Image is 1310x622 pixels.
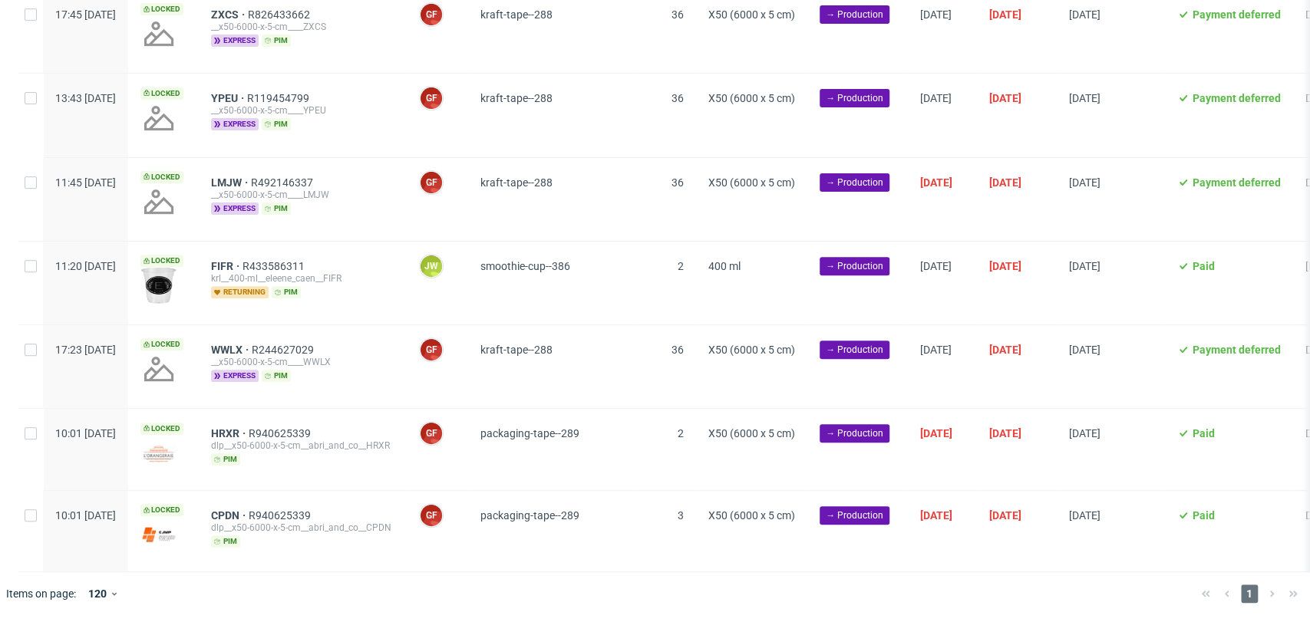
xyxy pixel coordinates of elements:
span: Locked [140,255,183,267]
span: pim [262,202,291,215]
span: pim [262,370,291,382]
a: FIFR [211,260,243,272]
div: __x50-6000-x-5-cm____ZXCS [211,21,394,33]
div: dlp__x50-6000-x-5-cm__abri_and_co__CPDN [211,522,394,534]
span: [DATE] [989,344,1021,356]
span: → Production [826,8,883,21]
a: ZXCS [211,8,248,21]
span: [DATE] [920,8,952,21]
span: Payment deferred [1193,344,1281,356]
span: 36 [671,8,684,21]
img: no_design.png [140,15,177,52]
span: packaging-tape--289 [480,509,579,522]
span: [DATE] [1069,176,1100,189]
a: YPEU [211,92,247,104]
span: pim [211,535,240,548]
span: 13:43 [DATE] [55,92,116,104]
a: R940625339 [249,509,314,522]
a: R826433662 [248,8,313,21]
img: no_design.png [140,100,177,137]
span: Paid [1193,260,1215,272]
img: version_two_editor_design.png [140,519,177,551]
span: [DATE] [989,427,1021,439]
span: pim [262,35,291,47]
figcaption: GF [421,505,442,526]
span: [DATE] [1069,260,1100,272]
span: 400 ml [708,260,741,272]
span: 1 [1241,584,1258,603]
a: CPDN [211,509,249,522]
span: smoothie-cup--386 [480,260,570,272]
span: 36 [671,344,684,356]
span: 17:45 [DATE] [55,8,116,21]
span: → Production [826,91,883,105]
a: R119454799 [247,92,312,104]
span: kraft-tape--288 [480,92,553,104]
img: no_design.png [140,350,177,387]
a: HRXR [211,427,249,439]
span: X50 (6000 x 5 cm) [708,427,795,439]
span: [DATE] [1069,344,1100,356]
span: Payment deferred [1193,176,1281,189]
span: X50 (6000 x 5 cm) [708,176,795,189]
span: [DATE] [989,92,1021,104]
span: → Production [826,426,883,440]
span: 11:20 [DATE] [55,260,116,272]
span: Paid [1193,427,1215,439]
span: X50 (6000 x 5 cm) [708,8,795,21]
span: R940625339 [249,427,314,439]
div: dlp__x50-6000-x-5-cm__abri_and_co__HRXR [211,439,394,452]
span: → Production [826,176,883,189]
span: packaging-tape--289 [480,427,579,439]
span: [DATE] [989,260,1021,272]
figcaption: GF [421,87,442,109]
div: krl__400-ml__eleene_caen__FIFR [211,272,394,285]
span: [DATE] [920,509,952,522]
a: R433586311 [243,260,308,272]
a: R492146337 [251,176,316,189]
span: 11:45 [DATE] [55,176,116,189]
figcaption: JW [421,255,442,277]
span: Locked [140,87,183,100]
span: → Production [826,259,883,273]
div: __x50-6000-x-5-cm____YPEU [211,104,394,117]
span: pim [262,118,291,130]
span: Payment deferred [1193,8,1281,21]
span: Payment deferred [1193,92,1281,104]
span: 10:01 [DATE] [55,427,116,439]
span: kraft-tape--288 [480,176,553,189]
span: [DATE] [920,176,952,189]
a: LMJW [211,176,251,189]
span: 36 [671,176,684,189]
span: Locked [140,171,183,183]
span: 2 [678,427,684,439]
span: express [211,118,259,130]
span: Items on page: [6,586,76,601]
span: [DATE] [989,509,1021,522]
span: express [211,35,259,47]
span: 10:01 [DATE] [55,509,116,522]
span: Locked [140,423,183,435]
span: kraft-tape--288 [480,8,553,21]
span: [DATE] [1069,427,1100,439]
span: Locked [140,338,183,350]
figcaption: GF [421,339,442,360]
span: [DATE] [1069,8,1100,21]
span: [DATE] [920,427,952,439]
span: 36 [671,92,684,104]
span: X50 (6000 x 5 cm) [708,344,795,356]
span: kraft-tape--288 [480,344,553,356]
img: no_design.png [140,183,177,220]
span: [DATE] [1069,509,1100,522]
div: 120 [82,583,110,604]
a: WWLX [211,344,252,356]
